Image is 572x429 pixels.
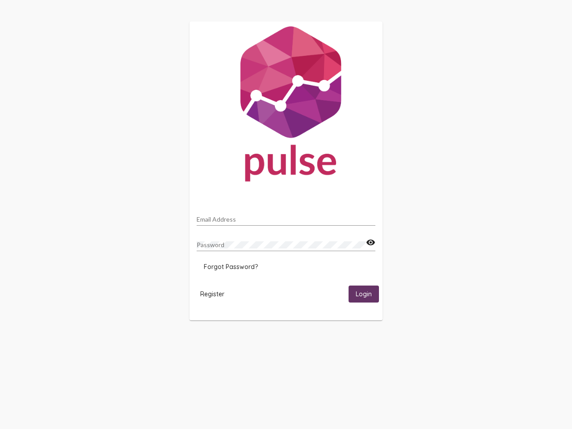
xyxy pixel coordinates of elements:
[366,237,375,248] mat-icon: visibility
[356,290,372,299] span: Login
[204,263,258,271] span: Forgot Password?
[349,286,379,302] button: Login
[193,286,231,302] button: Register
[197,259,265,275] button: Forgot Password?
[200,290,224,298] span: Register
[189,21,383,190] img: Pulse For Good Logo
